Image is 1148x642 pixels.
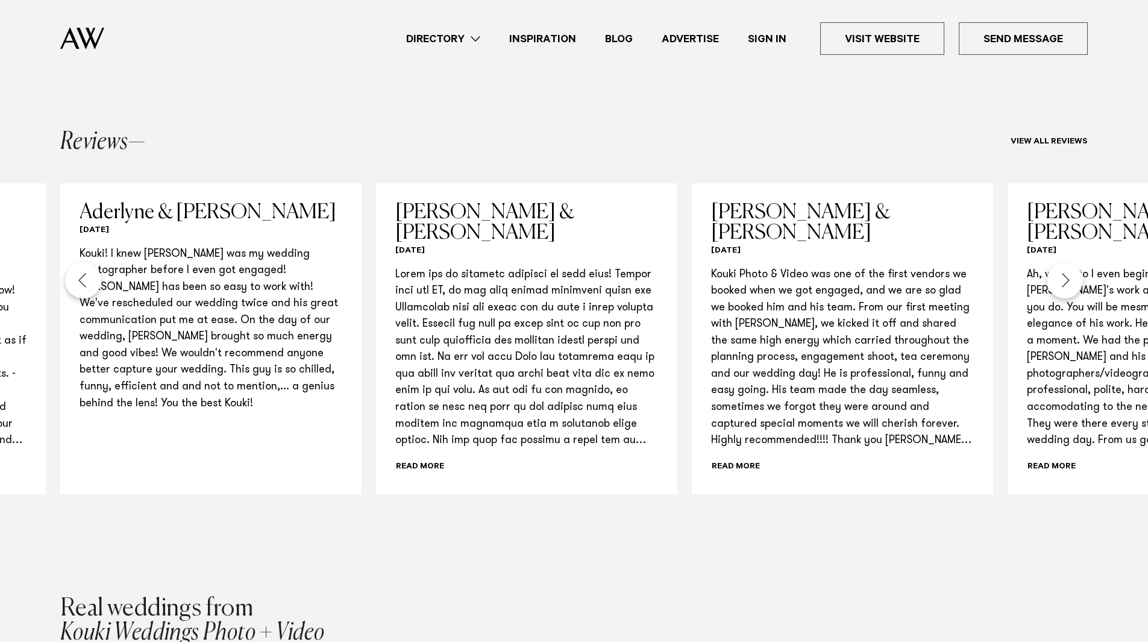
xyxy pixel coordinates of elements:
p: Kouki Photo & Video was one of the first vendors we booked when we got engaged, and we are so gla... [711,267,974,450]
h6: [DATE] [711,246,974,257]
swiper-slide: 41 / 132 [376,183,677,495]
h3: [PERSON_NAME] & [PERSON_NAME] [395,203,658,244]
p: Kouki! I knew [PERSON_NAME] was my wedding photographer before I even got engaged! [PERSON_NAME] ... [80,247,342,412]
h6: [DATE] [395,246,658,257]
p: Lorem ips do sitametc adipisci el sedd eius! Tempor inci utl ET, do mag aliq enimad minimveni qui... [395,267,658,450]
swiper-slide: 42 / 132 [692,183,993,495]
img: Auckland Weddings Logo [60,27,104,49]
h3: Aderlyne & [PERSON_NAME] [80,203,342,223]
h3: [PERSON_NAME] & [PERSON_NAME] [711,203,974,244]
a: Aderlyne & [PERSON_NAME] [DATE] Kouki! I knew [PERSON_NAME] was my wedding photographer before I ... [60,183,362,495]
h2: Reviews [60,130,145,154]
a: [PERSON_NAME] & [PERSON_NAME] [DATE] Kouki Photo & Video was one of the first vendors we booked w... [692,183,993,495]
a: Inspiration [495,31,591,47]
swiper-slide: 40 / 132 [60,183,362,495]
h6: [DATE] [80,225,342,237]
a: Directory [392,31,495,47]
a: Sign In [733,31,801,47]
a: Send Message [959,22,1088,55]
a: Advertise [647,31,733,47]
a: [PERSON_NAME] & [PERSON_NAME] [DATE] Lorem ips do sitametc adipisci el sedd eius! Tempor inci utl... [376,183,677,495]
span: Real weddings from [60,597,253,621]
a: Blog [591,31,647,47]
a: View all reviews [1011,137,1088,147]
a: Visit Website [820,22,944,55]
